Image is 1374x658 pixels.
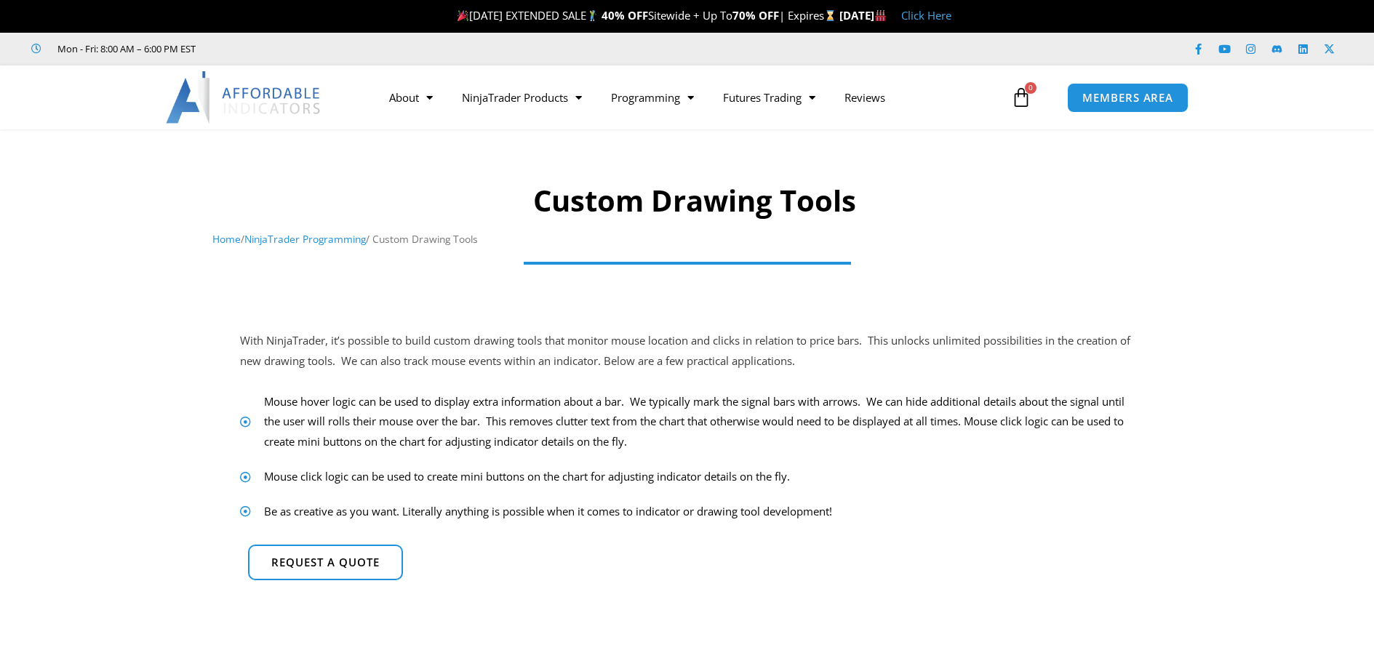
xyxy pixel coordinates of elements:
[875,10,886,21] img: 🏭
[260,467,790,487] span: Mouse click logic can be used to create mini buttons on the chart for adjusting indicator details...
[901,8,951,23] a: Click Here
[989,76,1053,119] a: 0
[454,8,839,23] span: [DATE] EXTENDED SALE Sitewide + Up To | Expires
[260,502,832,522] span: Be as creative as you want. Literally anything is possible when it comes to indicator or drawing ...
[447,81,596,114] a: NinjaTrader Products
[1082,92,1173,103] span: MEMBERS AREA
[602,8,648,23] strong: 40% OFF
[244,232,366,246] a: NinjaTrader Programming
[458,10,468,21] img: 🎉
[375,81,447,114] a: About
[587,10,598,21] img: 🏌️‍♂️
[260,392,1134,453] span: Mouse hover logic can be used to display extra information about a bar. We typically mark the sig...
[248,545,403,580] a: Request a quote
[166,71,322,124] img: LogoAI | Affordable Indicators – NinjaTrader
[212,232,241,246] a: Home
[212,180,1176,221] h1: Custom Drawing Tools
[830,81,900,114] a: Reviews
[825,10,836,21] img: ⌛
[596,81,708,114] a: Programming
[1067,83,1189,113] a: MEMBERS AREA
[216,41,434,56] iframe: Customer reviews powered by Trustpilot
[54,40,196,57] span: Mon - Fri: 8:00 AM – 6:00 PM EST
[212,230,1176,249] nav: Breadcrumb
[708,81,830,114] a: Futures Trading
[271,557,380,568] span: Request a quote
[839,8,887,23] strong: [DATE]
[240,331,1135,372] p: With NinjaTrader, it’s possible to build custom drawing tools that monitor mouse location and cli...
[732,8,779,23] strong: 70% OFF
[375,81,1007,114] nav: Menu
[1025,82,1037,94] span: 0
